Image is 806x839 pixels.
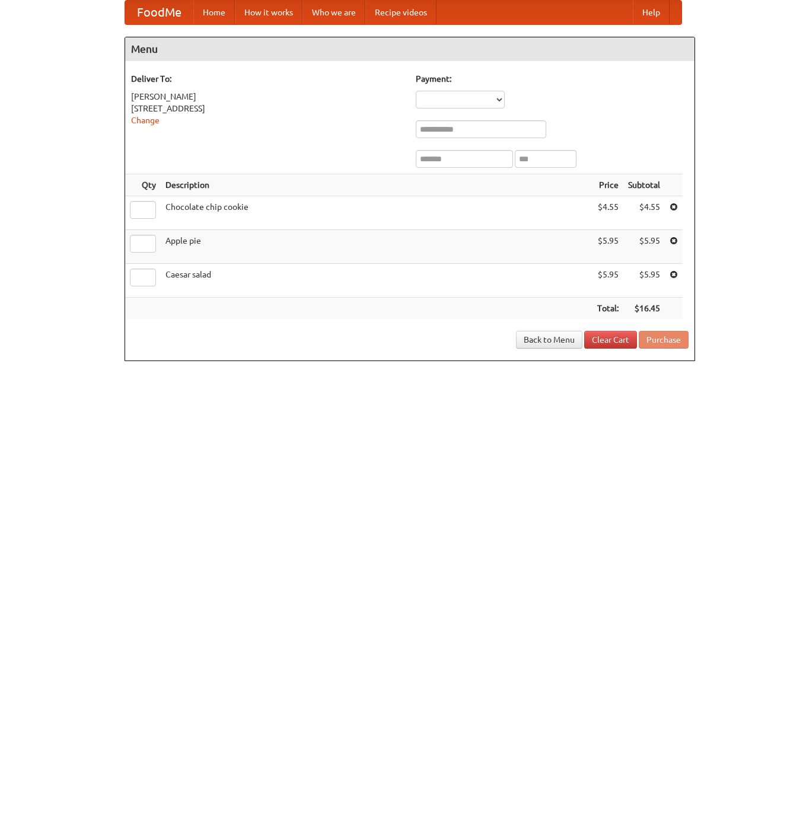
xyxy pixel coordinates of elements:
[131,91,404,103] div: [PERSON_NAME]
[416,73,689,85] h5: Payment:
[592,264,623,298] td: $5.95
[633,1,670,24] a: Help
[592,196,623,230] td: $4.55
[193,1,235,24] a: Home
[161,230,592,264] td: Apple pie
[161,196,592,230] td: Chocolate chip cookie
[125,174,161,196] th: Qty
[592,174,623,196] th: Price
[592,230,623,264] td: $5.95
[235,1,302,24] a: How it works
[584,331,637,349] a: Clear Cart
[125,1,193,24] a: FoodMe
[623,196,665,230] td: $4.55
[623,298,665,320] th: $16.45
[639,331,689,349] button: Purchase
[161,264,592,298] td: Caesar salad
[365,1,437,24] a: Recipe videos
[131,73,404,85] h5: Deliver To:
[592,298,623,320] th: Total:
[131,103,404,114] div: [STREET_ADDRESS]
[623,230,665,264] td: $5.95
[623,174,665,196] th: Subtotal
[161,174,592,196] th: Description
[302,1,365,24] a: Who we are
[516,331,582,349] a: Back to Menu
[125,37,695,61] h4: Menu
[131,116,160,125] a: Change
[623,264,665,298] td: $5.95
